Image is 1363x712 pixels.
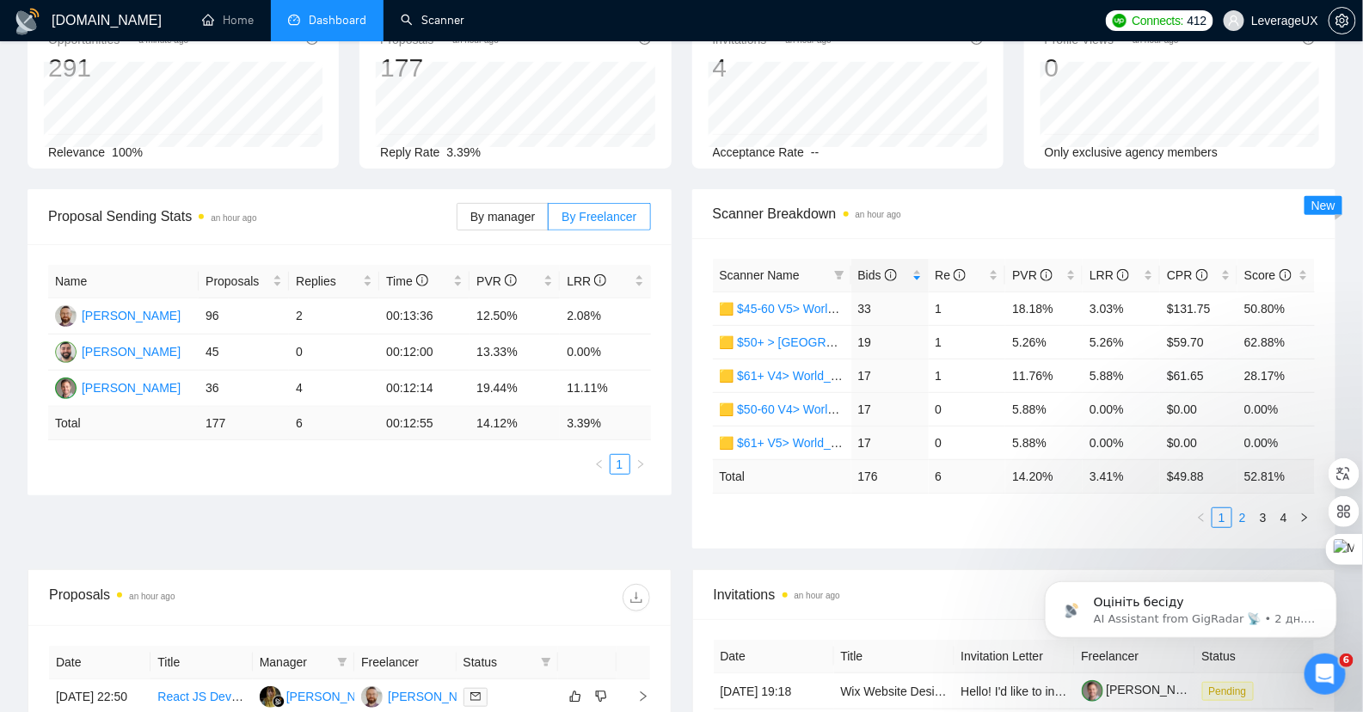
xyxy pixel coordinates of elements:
td: 96 [199,298,289,335]
time: an hour ago [856,210,901,219]
td: 5.26% [1005,325,1083,359]
td: 36 [199,371,289,407]
img: NK [260,686,281,708]
time: an hour ago [1133,35,1178,45]
th: Invitation Letter [955,640,1075,673]
span: By Freelancer [562,210,636,224]
a: setting [1329,14,1356,28]
td: 18.18% [1005,292,1083,325]
span: Dashboard [309,13,366,28]
span: Replies [296,272,359,291]
td: 19 [851,325,929,359]
td: 14.12 % [470,407,560,440]
td: $0.00 [1160,392,1237,426]
td: 1 [929,292,1006,325]
a: 🟨 $50-60 V4> World_Design Only_Roman-Web Design_General [720,402,1071,416]
button: like [565,686,586,707]
td: 17 [851,392,929,426]
span: Re [936,268,967,282]
div: [PERSON_NAME] [82,378,181,397]
a: 3 [1254,508,1273,527]
span: info-circle [885,269,897,281]
li: Previous Page [589,454,610,475]
span: Bids [858,268,897,282]
span: like [569,690,581,703]
span: 6 [1340,654,1354,667]
span: filter [834,270,844,280]
td: 5.26% [1083,325,1160,359]
span: setting [1329,14,1355,28]
button: right [1294,507,1315,528]
time: an hour ago [786,35,832,45]
td: 1 [929,325,1006,359]
td: 0.00% [1237,426,1315,459]
a: TV[PERSON_NAME] [55,380,181,394]
td: 5.88% [1005,392,1083,426]
td: 4 [289,371,379,407]
a: homeHome [202,13,254,28]
a: AK[PERSON_NAME] [55,308,181,322]
td: 0.00% [1083,392,1160,426]
td: 3.03% [1083,292,1160,325]
a: 4 [1274,508,1293,527]
span: filter [537,649,555,675]
span: info-circle [954,269,966,281]
span: Score [1244,268,1291,282]
span: PVR [476,274,517,288]
span: Proposal Sending Stats [48,206,457,227]
span: info-circle [416,274,428,286]
span: left [1196,513,1206,523]
a: NK[PERSON_NAME] [260,689,385,703]
button: right [630,454,651,475]
span: 412 [1188,11,1206,30]
td: 2 [289,298,379,335]
span: Connects: [1132,11,1183,30]
td: 0 [929,426,1006,459]
th: Title [150,646,252,679]
span: Proposals [206,272,269,291]
a: 1 [1213,508,1231,527]
td: 00:12:14 [379,371,470,407]
span: Time [386,274,427,288]
iframe: Intercom live chat [1305,654,1346,695]
img: gigradar-bm.png [273,696,285,708]
img: AK [361,686,383,708]
span: -- [811,145,819,159]
span: PVR [1012,268,1053,282]
td: 3.39 % [560,407,650,440]
a: [PERSON_NAME] [1082,683,1206,697]
span: dislike [595,690,607,703]
span: user [1228,15,1240,27]
span: New [1311,199,1335,212]
span: Acceptance Rate [713,145,805,159]
th: Title [834,640,955,673]
time: an hour ago [453,35,499,45]
a: searchScanner [401,13,464,28]
time: an hour ago [795,591,840,600]
span: LRR [1090,268,1129,282]
td: 11.76% [1005,359,1083,392]
td: 177 [199,407,289,440]
li: 2 [1232,507,1253,528]
span: Status [464,653,534,672]
li: 3 [1253,507,1274,528]
span: 100% [112,145,143,159]
time: an hour ago [211,213,256,223]
td: 1 [929,359,1006,392]
td: [DATE] 19:18 [714,673,834,709]
td: 00:13:36 [379,298,470,335]
span: CPR [1167,268,1207,282]
td: 62.88% [1237,325,1315,359]
td: 14.20 % [1005,459,1083,493]
button: left [589,454,610,475]
td: 19.44% [470,371,560,407]
th: Freelancer [354,646,456,679]
td: 3.41 % [1083,459,1160,493]
a: 🟨 $61+ V5> World_Design+Dev_Antony-Full-Stack_General [720,436,1048,450]
td: 2.08% [560,298,650,335]
li: 4 [1274,507,1294,528]
span: right [635,459,646,470]
a: 🟨 $45-60 V5> World_Design+Dev_Antony-Front-End_General [720,302,1059,316]
a: React JS Developer - Web Applications [157,690,367,703]
td: 5.88% [1005,426,1083,459]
